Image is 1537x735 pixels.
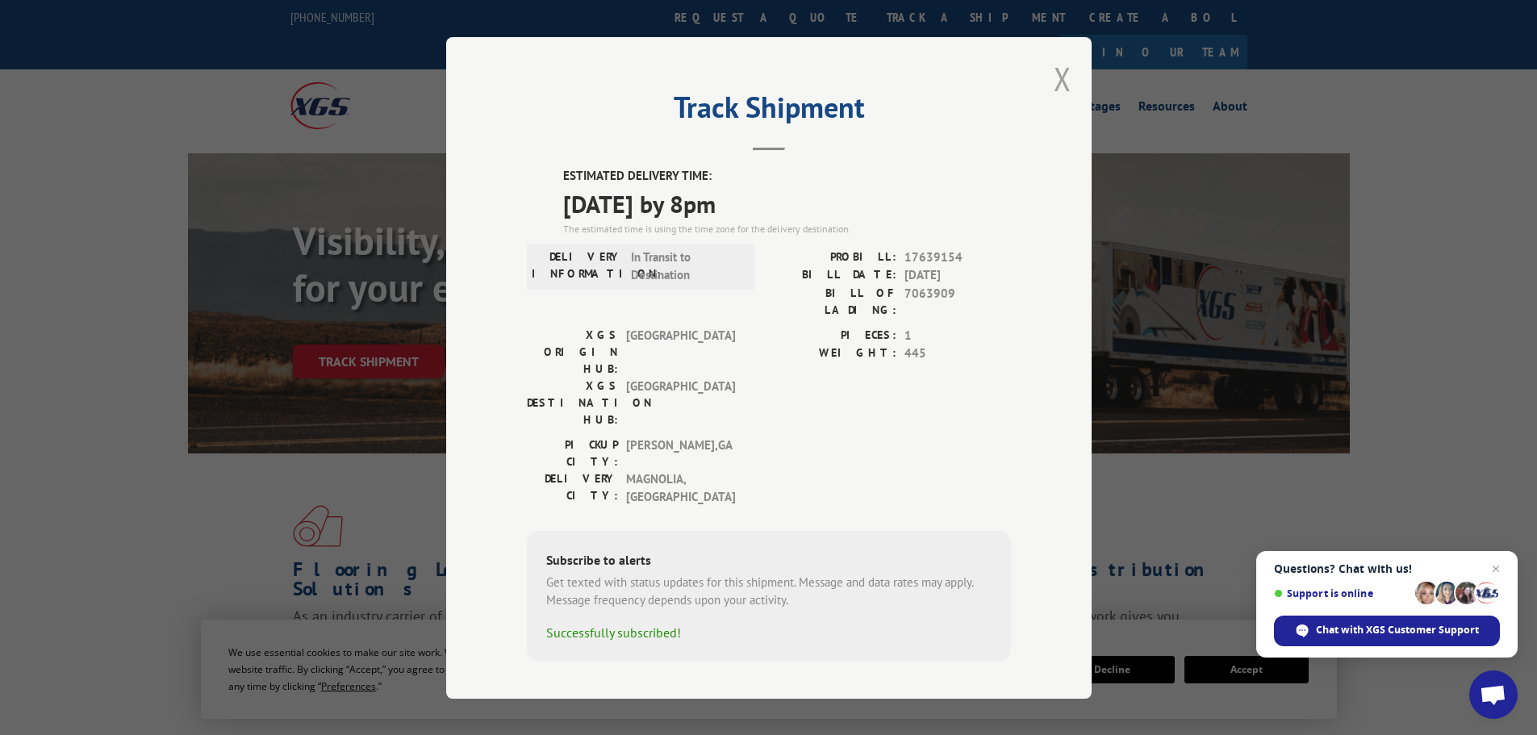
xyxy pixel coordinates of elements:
[527,470,618,506] label: DELIVERY CITY:
[769,345,896,363] label: WEIGHT:
[904,284,1011,318] span: 7063909
[1274,616,1500,646] div: Chat with XGS Customer Support
[546,549,992,573] div: Subscribe to alerts
[769,284,896,318] label: BILL OF LADING:
[626,436,735,470] span: [PERSON_NAME] , GA
[769,266,896,285] label: BILL DATE:
[563,185,1011,221] span: [DATE] by 8pm
[1469,670,1518,719] div: Open chat
[527,326,618,377] label: XGS ORIGIN HUB:
[1486,559,1506,578] span: Close chat
[626,377,735,428] span: [GEOGRAPHIC_DATA]
[546,573,992,609] div: Get texted with status updates for this shipment. Message and data rates may apply. Message frequ...
[546,622,992,641] div: Successfully subscribed!
[527,96,1011,127] h2: Track Shipment
[563,167,1011,186] label: ESTIMATED DELIVERY TIME:
[527,436,618,470] label: PICKUP CITY:
[904,345,1011,363] span: 445
[631,248,740,284] span: In Transit to Destination
[769,248,896,266] label: PROBILL:
[1054,57,1071,100] button: Close modal
[904,326,1011,345] span: 1
[527,377,618,428] label: XGS DESTINATION HUB:
[563,221,1011,236] div: The estimated time is using the time zone for the delivery destination.
[904,248,1011,266] span: 17639154
[626,470,735,506] span: MAGNOLIA , [GEOGRAPHIC_DATA]
[769,326,896,345] label: PIECES:
[1274,562,1500,575] span: Questions? Chat with us!
[1316,623,1479,637] span: Chat with XGS Customer Support
[626,326,735,377] span: [GEOGRAPHIC_DATA]
[1274,587,1410,599] span: Support is online
[532,248,623,284] label: DELIVERY INFORMATION:
[904,266,1011,285] span: [DATE]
